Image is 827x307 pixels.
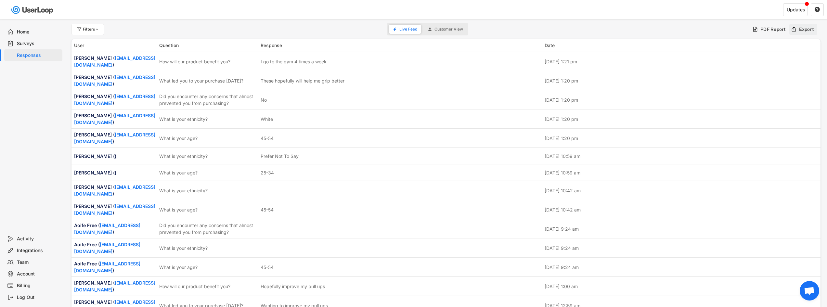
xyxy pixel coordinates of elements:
[74,261,140,273] a: [EMAIL_ADDRESS][DOMAIN_NAME]
[17,52,60,58] div: Responses
[159,58,257,65] div: How will our product benefit you?
[760,26,786,32] div: PDF Report
[74,153,155,160] div: [PERSON_NAME] ()
[261,58,327,65] div: I go to the gym 4 times a week
[545,206,818,213] div: [DATE] 10:42 am
[545,283,818,290] div: [DATE] 1:00 am
[159,283,257,290] div: How will our product benefit you?
[159,264,257,271] div: What is your age?
[159,245,257,251] div: What is your ethnicity?
[74,132,155,144] a: [EMAIL_ADDRESS][DOMAIN_NAME]
[74,184,155,197] div: [PERSON_NAME] ( )
[17,271,60,277] div: Account
[261,96,267,103] div: No
[74,184,155,197] a: [EMAIL_ADDRESS][DOMAIN_NAME]
[17,41,60,47] div: Surveys
[545,58,818,65] div: [DATE] 1:21 pm
[159,116,257,122] div: What is your ethnicity?
[74,55,155,68] div: [PERSON_NAME] ( )
[74,223,140,235] a: [EMAIL_ADDRESS][DOMAIN_NAME]
[261,264,274,271] div: 45-54
[261,42,541,49] div: Response
[74,242,140,254] a: [EMAIL_ADDRESS][DOMAIN_NAME]
[261,77,344,84] div: These hopefully will help me grip better
[74,93,155,107] div: [PERSON_NAME] ( )
[17,283,60,289] div: Billing
[800,281,819,301] a: Open chat
[74,203,155,216] a: [EMAIL_ADDRESS][DOMAIN_NAME]
[814,7,820,13] button: 
[545,264,818,271] div: [DATE] 9:24 am
[74,55,155,68] a: [EMAIL_ADDRESS][DOMAIN_NAME]
[787,7,805,12] div: Updates
[74,260,155,274] div: Aoife Free ( )
[74,74,155,87] div: [PERSON_NAME] ( )
[545,42,818,49] div: Date
[83,27,100,31] div: Filters
[545,96,818,103] div: [DATE] 1:20 pm
[74,42,155,49] div: User
[74,169,155,176] div: [PERSON_NAME] ()
[545,187,818,194] div: [DATE] 10:42 am
[17,259,60,265] div: Team
[159,187,257,194] div: What is your ethnicity?
[261,169,274,176] div: 25-34
[799,26,814,32] div: Export
[74,94,155,106] a: [EMAIL_ADDRESS][DOMAIN_NAME]
[17,29,60,35] div: Home
[10,3,56,17] img: userloop-logo-01.svg
[545,77,818,84] div: [DATE] 1:20 pm
[261,206,274,213] div: 45-54
[17,294,60,301] div: Log Out
[159,93,257,107] div: Did you encounter any concerns that almost prevented you from purchasing?
[545,116,818,122] div: [DATE] 1:20 pm
[159,153,257,160] div: What is your ethnicity?
[159,135,257,142] div: What is your age?
[159,206,257,213] div: What is your age?
[159,169,257,176] div: What is your age?
[74,113,155,125] a: [EMAIL_ADDRESS][DOMAIN_NAME]
[17,236,60,242] div: Activity
[74,222,155,236] div: Aoife Free ( )
[434,27,463,31] span: Customer View
[159,77,257,84] div: What led you to your purchase [DATE]?
[74,241,155,255] div: Aoife Free ( )
[74,203,155,216] div: [PERSON_NAME] ( )
[17,248,60,254] div: Integrations
[545,225,818,232] div: [DATE] 9:24 am
[815,6,820,12] text: 
[159,222,257,236] div: Did you encounter any concerns that almost prevented you from purchasing?
[545,245,818,251] div: [DATE] 9:24 am
[261,153,299,160] div: Prefer Not To Say
[74,74,155,87] a: [EMAIL_ADDRESS][DOMAIN_NAME]
[74,280,155,292] a: [EMAIL_ADDRESS][DOMAIN_NAME]
[545,135,818,142] div: [DATE] 1:20 pm
[545,153,818,160] div: [DATE] 10:59 am
[261,135,274,142] div: 45-54
[74,279,155,293] div: [PERSON_NAME] ( )
[261,283,325,290] div: Hopefully improve my pull ups
[389,25,421,34] button: Live Feed
[261,116,273,122] div: White
[74,131,155,145] div: [PERSON_NAME] ( )
[545,169,818,176] div: [DATE] 10:59 am
[159,42,257,49] div: Question
[399,27,417,31] span: Live Feed
[74,112,155,126] div: [PERSON_NAME] ( )
[424,25,467,34] button: Customer View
